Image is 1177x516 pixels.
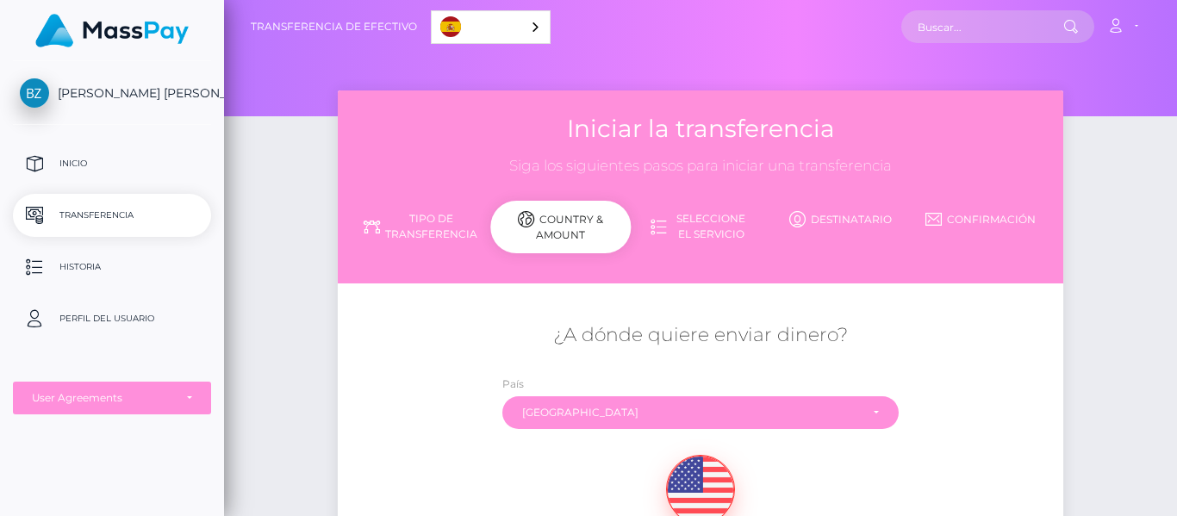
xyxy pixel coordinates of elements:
[351,322,1050,349] h5: ¿A dónde quiere enviar dinero?
[901,10,1063,43] input: Buscar...
[251,9,417,45] a: Transferencia de efectivo
[351,112,1050,146] h3: Iniciar la transferencia
[20,202,204,228] p: Transferencia
[13,382,211,414] button: User Agreements
[13,194,211,237] a: Transferencia
[13,246,211,289] a: Historia
[631,204,770,249] a: Seleccione el servicio
[351,156,1050,177] h3: Siga los siguientes pasos para iniciar una transferencia
[910,204,1049,234] a: Confirmación
[13,85,211,101] span: [PERSON_NAME] [PERSON_NAME]
[351,204,490,249] a: Tipo de transferencia
[20,306,204,332] p: Perfil del usuario
[522,406,860,420] div: [GEOGRAPHIC_DATA]
[431,10,551,44] aside: Language selected: Español
[20,254,204,280] p: Historia
[20,151,204,177] p: Inicio
[502,376,524,392] label: País
[32,391,173,405] div: User Agreements
[770,204,910,234] a: Destinatario
[491,201,631,253] div: Country & Amount
[431,10,551,44] div: Language
[13,142,211,185] a: Inicio
[13,297,211,340] a: Perfil del usuario
[502,396,900,429] button: Argentina
[35,14,189,47] img: MassPay
[432,11,550,43] a: Español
